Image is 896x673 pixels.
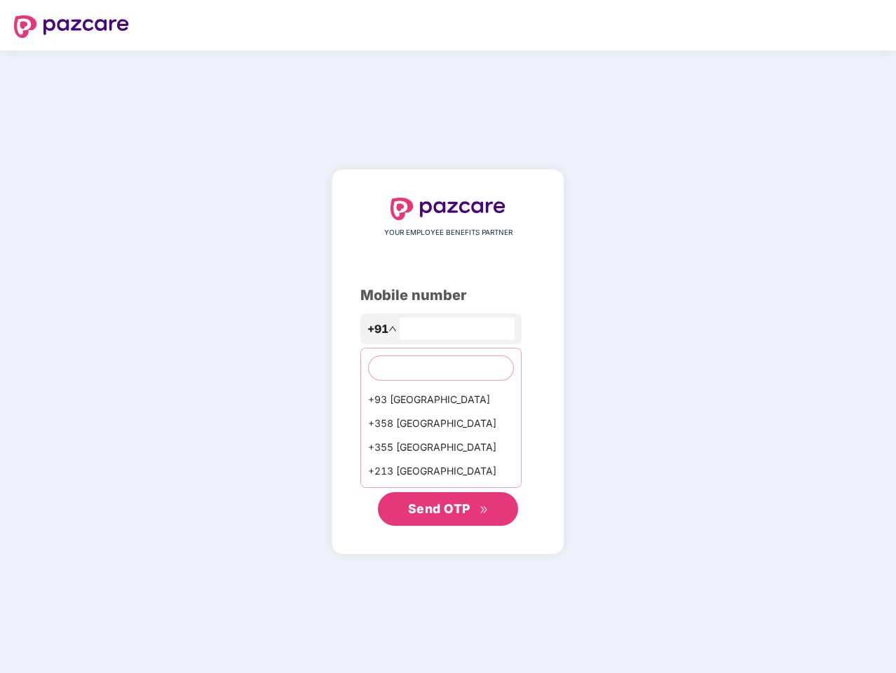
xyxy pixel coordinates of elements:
div: +358 [GEOGRAPHIC_DATA] [361,412,521,435]
div: +93 [GEOGRAPHIC_DATA] [361,388,521,412]
div: +1684 AmericanSamoa [361,483,521,507]
span: +91 [367,320,388,338]
img: logo [391,198,505,220]
span: Send OTP [408,501,470,516]
span: up [388,325,397,333]
button: Send OTPdouble-right [378,492,518,526]
img: logo [14,15,129,38]
span: double-right [480,505,489,515]
span: YOUR EMPLOYEE BENEFITS PARTNER [384,227,513,238]
div: +355 [GEOGRAPHIC_DATA] [361,435,521,459]
div: Mobile number [360,285,536,306]
div: +213 [GEOGRAPHIC_DATA] [361,459,521,483]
